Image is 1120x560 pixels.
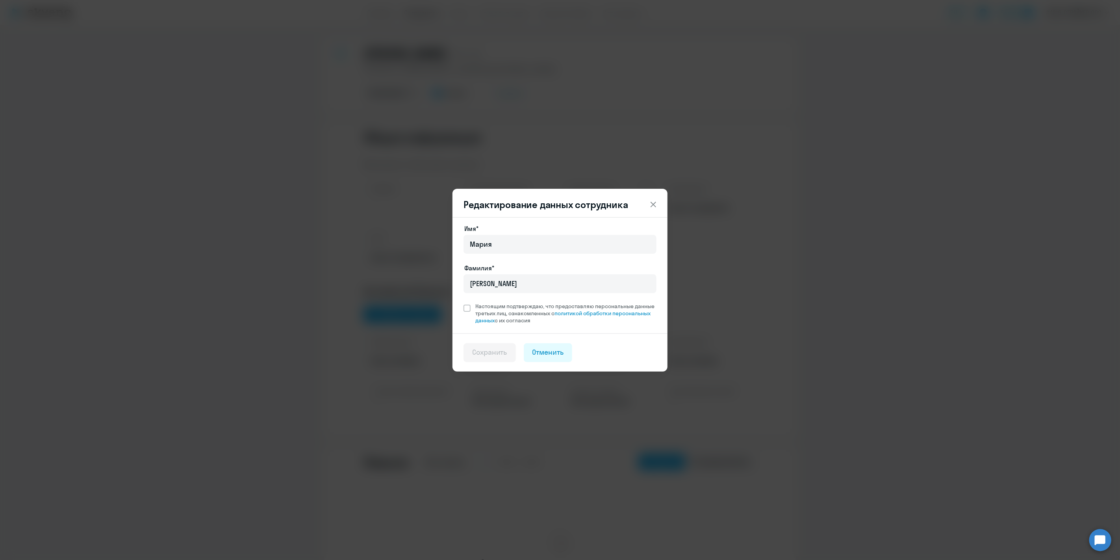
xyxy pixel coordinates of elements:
label: Фамилия* [464,263,494,273]
button: Отменить [524,343,573,362]
button: Сохранить [464,343,516,362]
a: политикой обработки персональных данных [475,310,651,324]
header: Редактирование данных сотрудника [452,198,668,211]
div: Сохранить [472,347,507,357]
span: Настоящим подтверждаю, что предоставляю персональные данные третьих лиц, ознакомленных с с их сог... [475,303,656,324]
div: Отменить [532,347,564,357]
